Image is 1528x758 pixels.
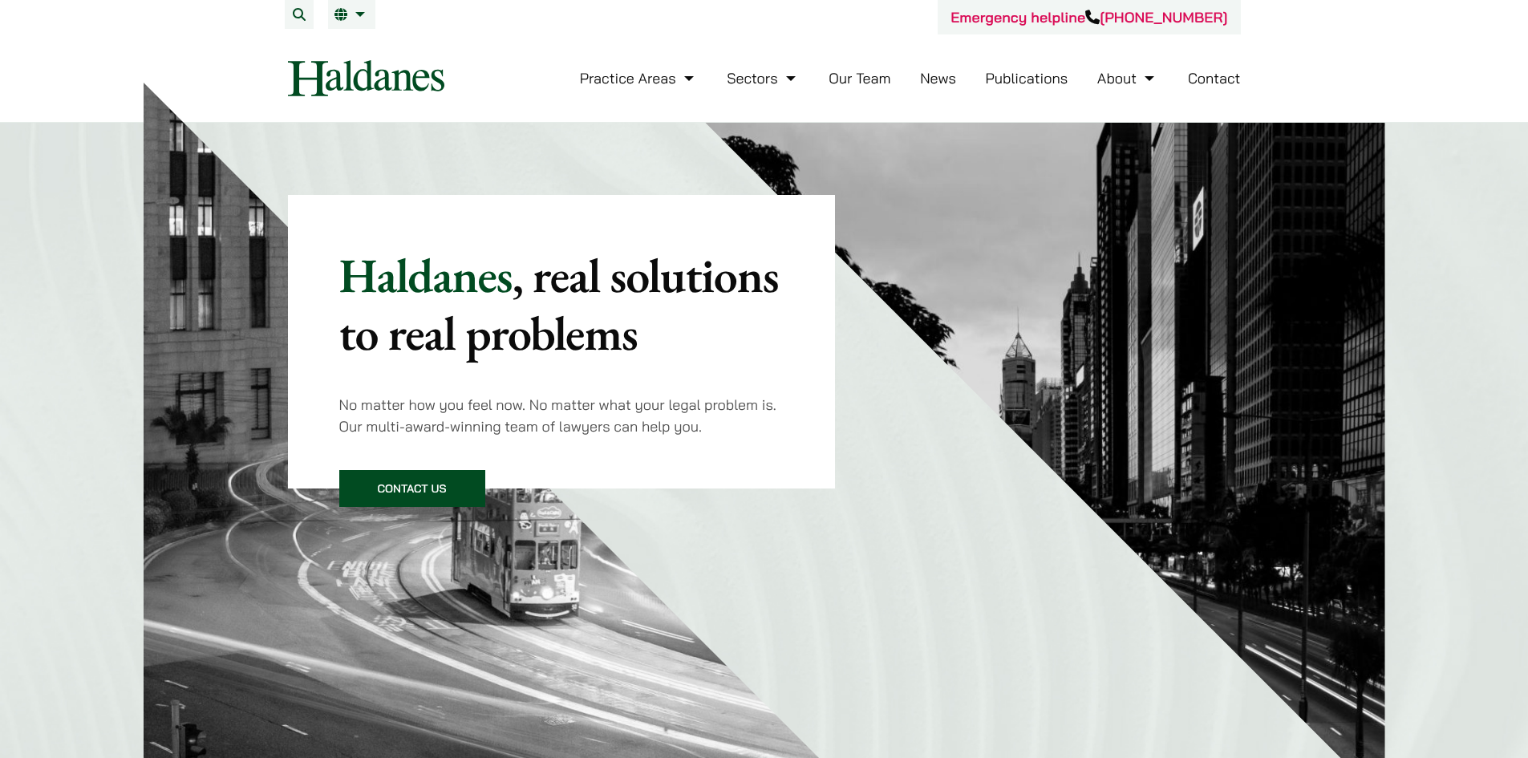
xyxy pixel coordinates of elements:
[339,394,784,437] p: No matter how you feel now. No matter what your legal problem is. Our multi-award-winning team of...
[339,246,784,362] p: Haldanes
[986,69,1068,87] a: Publications
[339,244,779,364] mark: , real solutions to real problems
[1097,69,1158,87] a: About
[950,8,1227,26] a: Emergency helpline[PHONE_NUMBER]
[339,470,485,507] a: Contact Us
[580,69,698,87] a: Practice Areas
[288,60,444,96] img: Logo of Haldanes
[920,69,956,87] a: News
[829,69,890,87] a: Our Team
[1188,69,1241,87] a: Contact
[727,69,799,87] a: Sectors
[334,8,369,21] a: EN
